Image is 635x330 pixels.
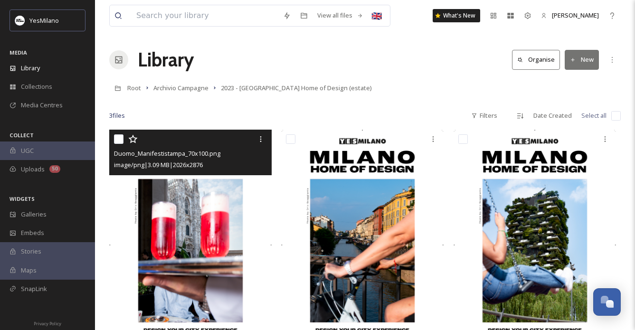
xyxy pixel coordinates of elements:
span: 2023 - [GEOGRAPHIC_DATA] Home of Design (estate) [221,84,372,92]
span: YesMilano [29,16,59,25]
span: Stories [21,247,41,256]
span: Select all [581,111,607,120]
span: image/png | 3.09 MB | 2026 x 2876 [114,160,203,169]
span: Media Centres [21,101,63,110]
span: Duomo_Manifestistampa_70x100.png [114,149,220,158]
div: 50 [49,165,60,173]
div: 🇬🇧 [368,7,385,24]
button: Open Chat [593,288,621,316]
a: What's New [433,9,480,22]
span: Embeds [21,228,44,237]
span: WIDGETS [9,195,35,202]
img: Logo%20YesMilano%40150x.png [15,16,25,25]
span: Privacy Policy [34,321,61,327]
a: Root [127,82,141,94]
span: Collections [21,82,52,91]
span: Galleries [21,210,47,219]
div: Date Created [529,106,577,125]
a: 2023 - [GEOGRAPHIC_DATA] Home of Design (estate) [221,82,372,94]
span: Uploads [21,165,45,174]
button: New [565,50,599,69]
span: Maps [21,266,37,275]
div: Filters [466,106,502,125]
button: Organise [512,50,560,69]
span: Root [127,84,141,92]
a: Library [138,46,194,74]
a: View all files [313,6,368,25]
span: 3 file s [109,111,125,120]
span: [PERSON_NAME] [552,11,599,19]
input: Search your library [132,5,278,26]
span: UGC [21,146,34,155]
a: Archivio Campagne [153,82,209,94]
span: COLLECT [9,132,34,139]
span: SnapLink [21,284,47,293]
a: [PERSON_NAME] [536,6,604,25]
a: Privacy Policy [34,317,61,329]
span: Library [21,64,40,73]
span: Archivio Campagne [153,84,209,92]
span: MEDIA [9,49,27,56]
